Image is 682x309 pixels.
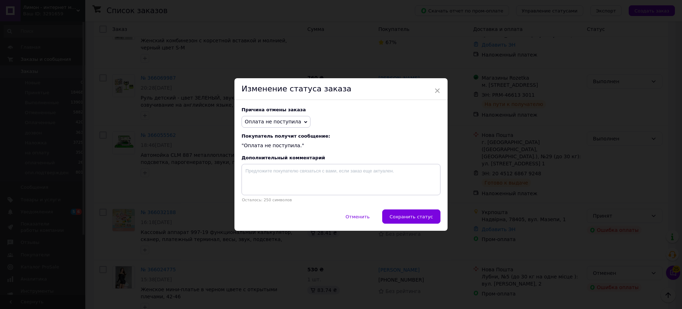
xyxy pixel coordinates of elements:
[242,155,440,160] div: Дополнительный комментарий
[382,209,440,224] button: Сохранить статус
[242,107,440,112] div: Причина отмены заказа
[234,78,448,100] div: Изменение статуса заказа
[338,209,377,224] button: Отменить
[242,133,440,149] div: "Оплата не поступила."
[390,214,433,219] span: Сохранить статус
[245,119,301,124] span: Оплата не поступила
[242,133,440,139] span: Покупатель получит сообщение:
[434,85,440,97] span: ×
[346,214,370,219] span: Отменить
[242,198,440,202] p: Осталось: 250 символов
